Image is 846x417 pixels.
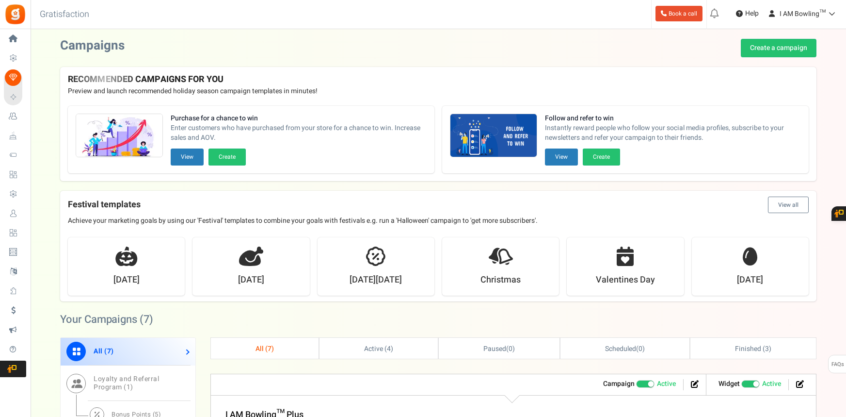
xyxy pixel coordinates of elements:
strong: Widget [718,379,740,389]
button: View [545,149,578,166]
strong: Christmas [480,274,521,286]
button: View all [768,197,809,213]
span: 1 [127,382,131,392]
strong: [DATE][DATE] [350,274,402,286]
h2: Campaigns [60,39,125,53]
h4: RECOMMENDED CAMPAIGNS FOR YOU [68,75,809,84]
strong: [DATE] [737,274,763,286]
span: 0 [638,344,642,354]
span: 3 [765,344,769,354]
span: Enter customers who have purchased from your store for a chance to win. Increase sales and AOV. [171,123,427,143]
span: I AM Bowling™ [780,9,826,19]
span: Scheduled [605,344,636,354]
span: Active [657,379,676,389]
img: Recommended Campaigns [450,114,537,158]
span: Paused [483,344,506,354]
span: Finished ( ) [735,344,771,354]
h3: Gratisfaction [29,5,100,24]
span: All ( ) [255,344,274,354]
span: 7 [268,344,271,354]
img: Recommended Campaigns [76,114,162,158]
p: Preview and launch recommended holiday season campaign templates in minutes! [68,86,809,96]
p: Achieve your marketing goals by using our 'Festival' templates to combine your goals with festiva... [68,216,809,226]
button: Create [583,149,620,166]
img: Gratisfaction [4,3,26,25]
span: ( ) [605,344,644,354]
span: Instantly reward people who follow your social media profiles, subscribe to your newsletters and ... [545,123,801,143]
span: Loyalty and Referral Program ( ) [94,374,159,392]
span: 0 [509,344,512,354]
strong: Campaign [603,379,635,389]
span: Active ( ) [364,344,393,354]
strong: Purchase for a chance to win [171,114,427,123]
button: View [171,149,204,166]
a: Help [732,6,763,21]
span: 7 [144,312,149,327]
span: 4 [387,344,391,354]
span: ( ) [483,344,515,354]
h2: Your Campaigns ( ) [60,315,153,324]
span: 7 [107,346,112,356]
strong: [DATE] [113,274,140,286]
button: Create [208,149,246,166]
strong: Valentines Day [596,274,655,286]
a: Create a campaign [741,39,816,57]
span: Help [743,9,759,18]
strong: Follow and refer to win [545,114,801,123]
li: Widget activated [711,379,789,390]
span: Active [762,379,781,389]
strong: [DATE] [238,274,264,286]
span: FAQs [831,355,844,374]
a: Book a call [655,6,702,21]
h4: Festival templates [68,197,809,213]
span: All ( ) [94,346,114,356]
